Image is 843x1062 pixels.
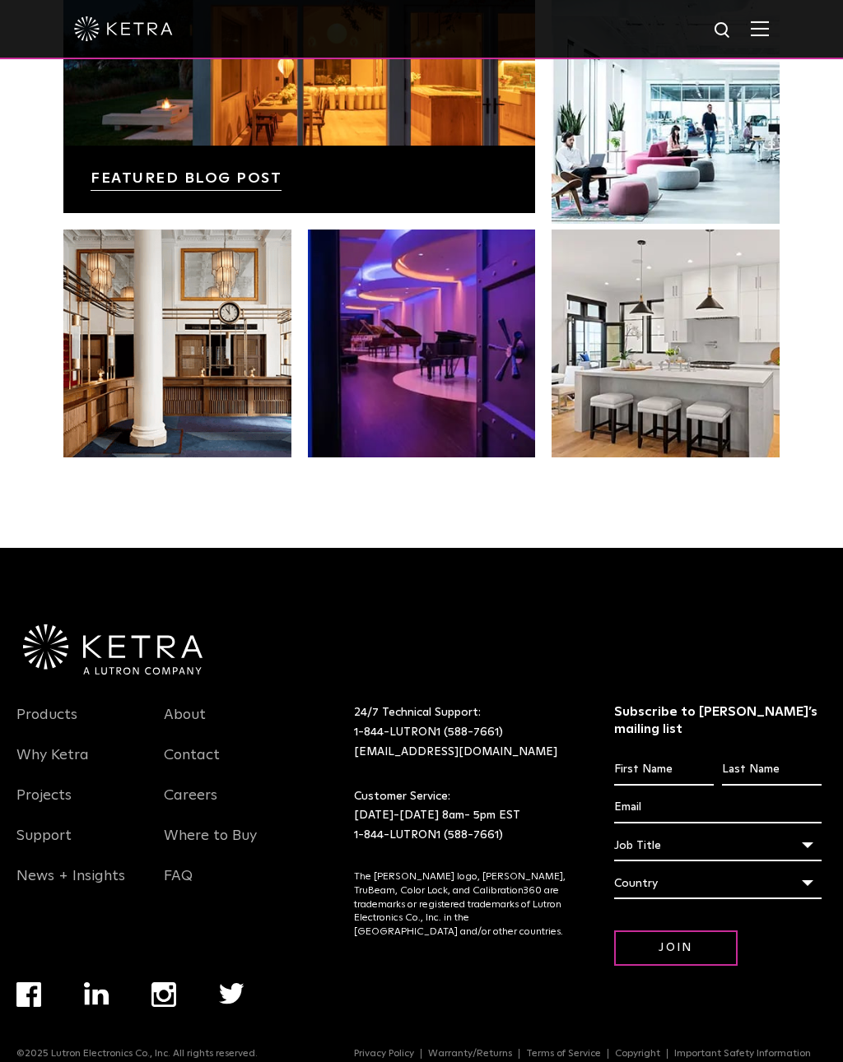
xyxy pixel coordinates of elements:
[668,1049,817,1059] a: Important Safety Information
[722,754,822,786] input: Last Name
[151,982,176,1007] img: instagram
[164,706,206,744] a: About
[16,827,72,865] a: Support
[354,870,573,939] p: The [PERSON_NAME] logo, [PERSON_NAME], TruBeam, Color Lock, and Calibration360 are trademarks or ...
[608,1049,668,1059] a: Copyright
[614,868,822,899] div: Country
[614,830,822,861] div: Job Title
[16,867,125,905] a: News + Insights
[164,786,217,824] a: Careers
[164,703,286,905] div: Navigation Menu
[16,786,72,824] a: Projects
[354,1048,827,1060] div: Navigation Menu
[614,930,738,966] input: Join
[16,706,77,744] a: Products
[16,982,41,1007] img: facebook
[614,703,822,738] h3: Subscribe to [PERSON_NAME]’s mailing list
[354,746,557,758] a: [EMAIL_ADDRESS][DOMAIN_NAME]
[23,624,203,675] img: Ketra-aLutronCo_White_RGB
[16,703,139,905] div: Navigation Menu
[713,21,734,41] img: search icon
[164,827,257,865] a: Where to Buy
[354,726,503,738] a: 1-844-LUTRON1 (588-7661)
[219,983,245,1004] img: twitter
[164,867,193,905] a: FAQ
[16,982,286,1048] div: Navigation Menu
[347,1049,421,1059] a: Privacy Policy
[354,787,573,846] p: Customer Service: [DATE]-[DATE] 8am- 5pm EST
[354,829,503,841] a: 1-844-LUTRON1 (588-7661)
[84,982,109,1005] img: linkedin
[614,792,822,823] input: Email
[354,703,573,762] p: 24/7 Technical Support:
[519,1049,608,1059] a: Terms of Service
[751,21,769,36] img: Hamburger%20Nav.svg
[164,746,220,784] a: Contact
[16,1048,258,1060] p: ©2025 Lutron Electronics Co., Inc. All rights reserved.
[421,1049,519,1059] a: Warranty/Returns
[614,754,714,786] input: First Name
[16,746,89,784] a: Why Ketra
[74,16,173,41] img: ketra-logo-2019-white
